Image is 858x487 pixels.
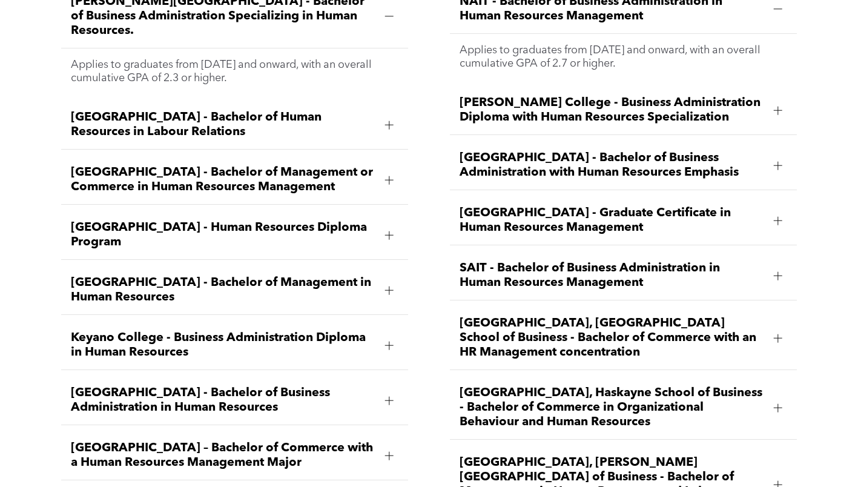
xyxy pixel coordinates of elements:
[460,206,764,235] span: [GEOGRAPHIC_DATA] - Graduate Certificate in Human Resources Management
[71,165,375,194] span: [GEOGRAPHIC_DATA] - Bachelor of Management or Commerce in Human Resources Management
[460,386,764,429] span: [GEOGRAPHIC_DATA], Haskayne School of Business - Bachelor of Commerce in Organizational Behaviour...
[71,386,375,415] span: [GEOGRAPHIC_DATA] - Bachelor of Business Administration in Human Resources
[71,220,375,250] span: [GEOGRAPHIC_DATA] - Human Resources Diploma Program
[460,96,764,125] span: [PERSON_NAME] College - Business Administration Diploma with Human Resources Specialization
[460,44,787,70] p: Applies to graduates from [DATE] and onward, with an overall cumulative GPA of 2.7 or higher.
[71,110,375,139] span: [GEOGRAPHIC_DATA] - Bachelor of Human Resources in Labour Relations
[71,331,375,360] span: Keyano College - Business Administration Diploma in Human Resources
[71,58,398,85] p: Applies to graduates from [DATE] and onward, with an overall cumulative GPA of 2.3 or higher.
[460,316,764,360] span: [GEOGRAPHIC_DATA], [GEOGRAPHIC_DATA] School of Business - Bachelor of Commerce with an HR Managem...
[71,441,375,470] span: [GEOGRAPHIC_DATA] – Bachelor of Commerce with a Human Resources Management Major
[71,276,375,305] span: [GEOGRAPHIC_DATA] - Bachelor of Management in Human Resources
[460,151,764,180] span: [GEOGRAPHIC_DATA] - Bachelor of Business Administration with Human Resources Emphasis
[460,261,764,290] span: SAIT - Bachelor of Business Administration in Human Resources Management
